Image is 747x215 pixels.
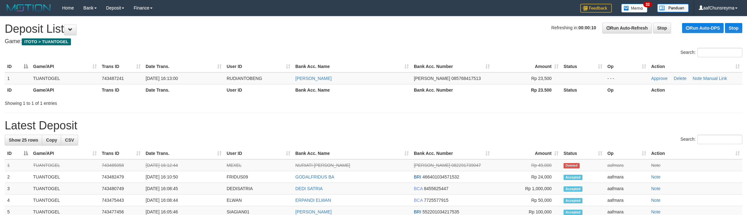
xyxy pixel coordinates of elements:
[703,76,727,81] a: Manual Link
[31,61,99,72] th: Game/API: activate to sort column ascending
[224,195,293,206] td: ELWAN
[561,61,605,72] th: Status: activate to sort column ascending
[411,84,492,96] th: Bank Acc. Number
[674,76,686,81] a: Delete
[295,186,323,191] a: DEDI SATRIA
[5,98,307,106] div: Showing 1 to 1 of 1 entries
[492,159,561,171] td: Rp 49,000
[31,72,99,84] td: TUANTOGEL
[102,76,124,81] span: 743487241
[698,48,742,57] input: Search:
[143,61,224,72] th: Date Trans.: activate to sort column ascending
[580,4,612,13] img: Feedback.jpg
[414,163,450,168] span: [PERSON_NAME]
[143,183,224,195] td: [DATE] 16:08:45
[5,23,742,35] h1: Deposit List
[651,186,661,191] a: Note
[605,195,649,206] td: aafmara
[146,76,178,81] span: [DATE] 16:13:00
[65,138,74,143] span: CSV
[682,23,724,33] a: Run Auto-DPS
[605,148,649,159] th: Op: activate to sort column ascending
[99,61,143,72] th: Trans ID: activate to sort column ascending
[293,84,411,96] th: Bank Acc. Name
[422,209,459,214] span: Copy 552201034217535 to clipboard
[564,198,582,203] span: Accepted
[492,183,561,195] td: Rp 1,000,000
[227,76,262,81] span: RUDIANTOBENG
[224,84,293,96] th: User ID
[414,198,423,203] span: BCA
[492,61,561,72] th: Amount: activate to sort column ascending
[61,135,78,145] a: CSV
[295,76,332,81] a: [PERSON_NAME]
[5,171,31,183] td: 2
[143,159,224,171] td: [DATE] 16:12:44
[451,76,481,81] span: Copy 085768417513 to clipboard
[5,119,742,132] h1: Latest Deposit
[411,148,492,159] th: Bank Acc. Number: activate to sort column ascending
[492,84,561,96] th: Rp 23.500
[651,209,661,214] a: Note
[492,195,561,206] td: Rp 50,000
[564,163,580,168] span: Deleted
[31,195,99,206] td: TUANTOGEL
[649,61,742,72] th: Action: activate to sort column ascending
[578,25,596,30] strong: 00:00:10
[605,84,649,96] th: Op
[605,159,649,171] td: aafmara
[564,186,582,192] span: Accepted
[5,84,31,96] th: ID
[46,138,57,143] span: Copy
[414,76,450,81] span: [PERSON_NAME]
[42,135,61,145] a: Copy
[31,171,99,183] td: TUANTOGEL
[5,148,31,159] th: ID: activate to sort column descending
[31,84,99,96] th: Game/API
[224,159,293,171] td: MEXEL
[143,84,224,96] th: Date Trans.
[295,163,350,168] a: NURIATI [PERSON_NAME]
[9,138,38,143] span: Show 25 rows
[693,76,702,81] a: Note
[424,198,449,203] span: Copy 7725577915 to clipboard
[143,171,224,183] td: [DATE] 16:10:50
[492,171,561,183] td: Rp 24,000
[651,163,661,168] a: Note
[451,163,481,168] span: Copy 082291739047 to clipboard
[411,61,492,72] th: Bank Acc. Number: activate to sort column ascending
[422,174,459,179] span: Copy 466401034571532 to clipboard
[564,210,582,215] span: Accepted
[680,135,742,144] label: Search:
[649,84,742,96] th: Action
[5,61,31,72] th: ID: activate to sort column descending
[224,183,293,195] td: DEDISATRIA
[605,171,649,183] td: aafmara
[651,76,668,81] a: Approve
[5,135,42,145] a: Show 25 rows
[561,148,605,159] th: Status: activate to sort column ascending
[605,61,649,72] th: Op: activate to sort column ascending
[143,195,224,206] td: [DATE] 16:08:44
[651,198,661,203] a: Note
[657,4,689,12] img: panduan.png
[653,23,671,33] a: Stop
[224,61,293,72] th: User ID: activate to sort column ascending
[621,4,648,13] img: Button%20Memo.svg
[5,3,53,13] img: MOTION_logo.png
[224,171,293,183] td: FRIDUS09
[99,159,143,171] td: 743485058
[293,148,411,159] th: Bank Acc. Name: activate to sort column ascending
[414,209,421,214] span: BRI
[551,25,596,30] span: Refreshing in:
[295,174,334,179] a: GODALFRIDUS BA
[99,183,143,195] td: 743480749
[99,148,143,159] th: Trans ID: activate to sort column ascending
[414,186,423,191] span: BCA
[295,209,332,214] a: [PERSON_NAME]
[649,148,742,159] th: Action: activate to sort column ascending
[564,175,582,180] span: Accepted
[643,2,652,7] span: 32
[99,84,143,96] th: Trans ID
[492,148,561,159] th: Amount: activate to sort column ascending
